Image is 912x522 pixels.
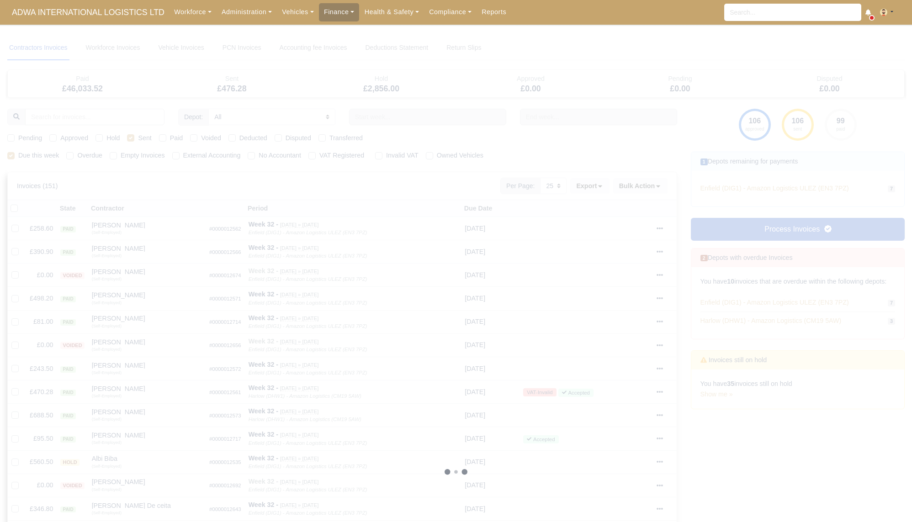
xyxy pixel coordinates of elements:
iframe: Chat Widget [866,478,912,522]
a: ADWA INTERNATIONAL LOGISTICS LTD [7,4,169,21]
a: Finance [319,3,360,21]
a: Reports [477,3,511,21]
a: Compliance [424,3,477,21]
span: ADWA INTERNATIONAL LOGISTICS LTD [7,3,169,21]
input: Search... [724,4,861,21]
a: Vehicles [277,3,319,21]
a: Health & Safety [359,3,424,21]
a: Workforce [169,3,217,21]
a: Administration [217,3,277,21]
